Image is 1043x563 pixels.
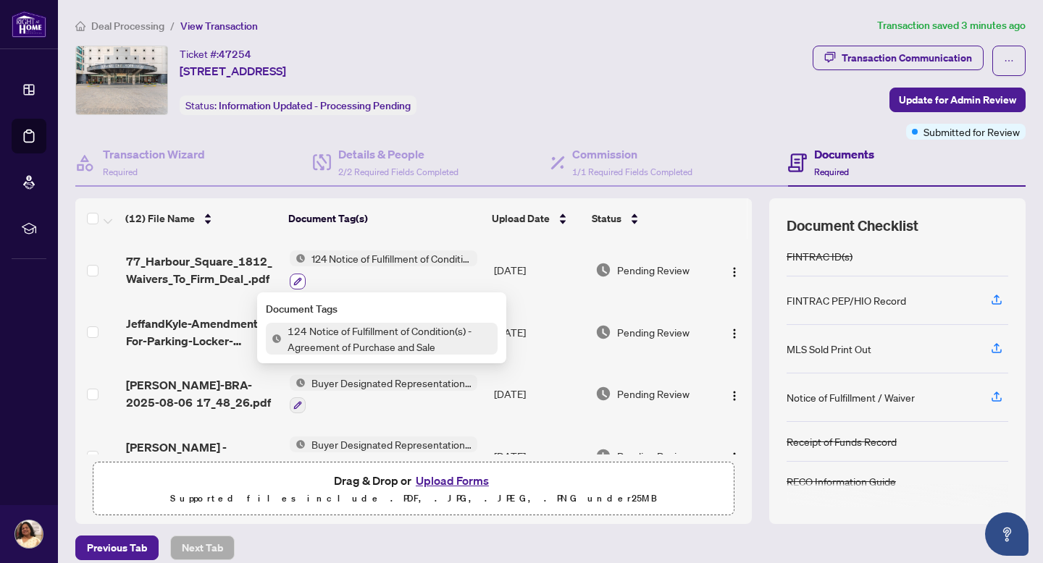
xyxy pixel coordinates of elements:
div: Document Tags [266,301,498,317]
button: Upload Forms [411,471,493,490]
button: Transaction Communication [813,46,984,70]
img: Status Icon [290,375,306,391]
span: Status [592,211,621,227]
span: Submitted for Review [923,124,1020,140]
button: Update for Admin Review [889,88,1026,112]
span: (12) File Name [125,211,195,227]
span: Update for Admin Review [899,88,1016,111]
span: Previous Tab [87,536,147,559]
div: Transaction Communication [842,46,972,69]
img: Logo [729,328,740,339]
img: Status Icon [290,436,306,452]
th: (12) File Name [120,198,282,239]
img: Document Status [595,386,611,402]
span: Pending Review [617,386,690,402]
span: ellipsis [1004,56,1014,66]
span: Pending Review [617,262,690,278]
button: Status Icon124 Notice of Fulfillment of Condition(s) - Agreement of Purchase and Sale [290,250,477,289]
img: Document Status [595,262,611,278]
th: Upload Date [486,198,587,239]
img: Profile Icon [15,520,43,548]
div: Receipt of Funds Record [787,433,897,449]
li: / [170,17,175,34]
td: [DATE] [488,425,590,487]
h4: Documents [814,145,874,163]
span: 47254 [219,48,251,61]
span: Pending Review [617,324,690,340]
img: Status Icon [266,331,282,347]
span: Upload Date [492,211,550,227]
span: Buyer Designated Representation Agreement [306,375,477,391]
button: Logo [723,258,746,281]
span: Buyer Designated Representation Agreement [306,436,477,452]
img: Status Icon [290,250,306,266]
img: Document Status [595,448,611,464]
button: Status IconBuyer Designated Representation Agreement [290,436,477,475]
button: Next Tab [170,536,235,560]
button: Logo [723,321,746,344]
span: Drag & Drop orUpload FormsSupported files include .PDF, .JPG, .JPEG, .PNG under25MB [93,462,734,516]
div: FINTRAC PEP/HIO Record [787,292,906,308]
span: Document Checklist [787,216,918,236]
span: home [75,21,85,31]
div: Status: [180,96,416,115]
span: 1/1 Required Fields Completed [572,166,692,177]
span: 124 Notice of Fulfillment of Condition(s) - Agreement of Purchase and Sale [282,323,498,355]
div: MLS Sold Print Out [787,341,871,357]
img: IMG-C12113754_1.jpg [76,46,167,114]
img: logo [12,11,46,38]
button: Logo [723,382,746,405]
span: JeffandKyle-Amendment-For-Parking-Locker-9Aug25.pdf [126,315,278,350]
th: Status [586,198,712,239]
td: [DATE] [488,301,590,363]
span: [PERSON_NAME] - BRA_[DATE] 17_48_50.pdf [126,439,278,473]
span: 2/2 Required Fields Completed [338,166,458,177]
div: Ticket #: [180,46,251,62]
button: Status IconBuyer Designated Representation Agreement [290,375,477,414]
td: [DATE] [488,363,590,426]
h4: Details & People [338,145,458,163]
img: Logo [729,390,740,402]
button: Open asap [985,512,1029,556]
div: FINTRAC ID(s) [787,248,853,264]
span: Deal Processing [91,20,164,33]
div: Notice of Fulfillment / Waiver [787,389,915,405]
img: Logo [729,266,740,278]
h4: Transaction Wizard [103,145,205,163]
h4: Commission [572,145,692,163]
span: 77_Harbour_Square_1812_Waivers_To_Firm_Deal_.pdf [126,253,278,287]
p: Supported files include .PDF, .JPG, .JPEG, .PNG under 25 MB [102,490,725,507]
button: Previous Tab [75,536,159,560]
span: [PERSON_NAME]-BRA-2025-08-06 17_48_26.pdf [126,376,278,411]
span: Required [814,166,849,177]
button: Logo [723,444,746,467]
img: Logo [729,452,740,463]
span: Required [103,166,138,177]
div: RECO Information Guide [787,473,896,489]
span: View Transaction [180,20,258,33]
span: [STREET_ADDRESS] [180,62,286,80]
article: Transaction saved 3 minutes ago [877,17,1026,34]
td: [DATE] [488,239,590,301]
span: 124 Notice of Fulfillment of Condition(s) - Agreement of Purchase and Sale [306,250,477,266]
img: Document Status [595,324,611,340]
span: Drag & Drop or [334,471,493,490]
span: Information Updated - Processing Pending [219,99,411,112]
th: Document Tag(s) [282,198,486,239]
span: Pending Review [617,448,690,464]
